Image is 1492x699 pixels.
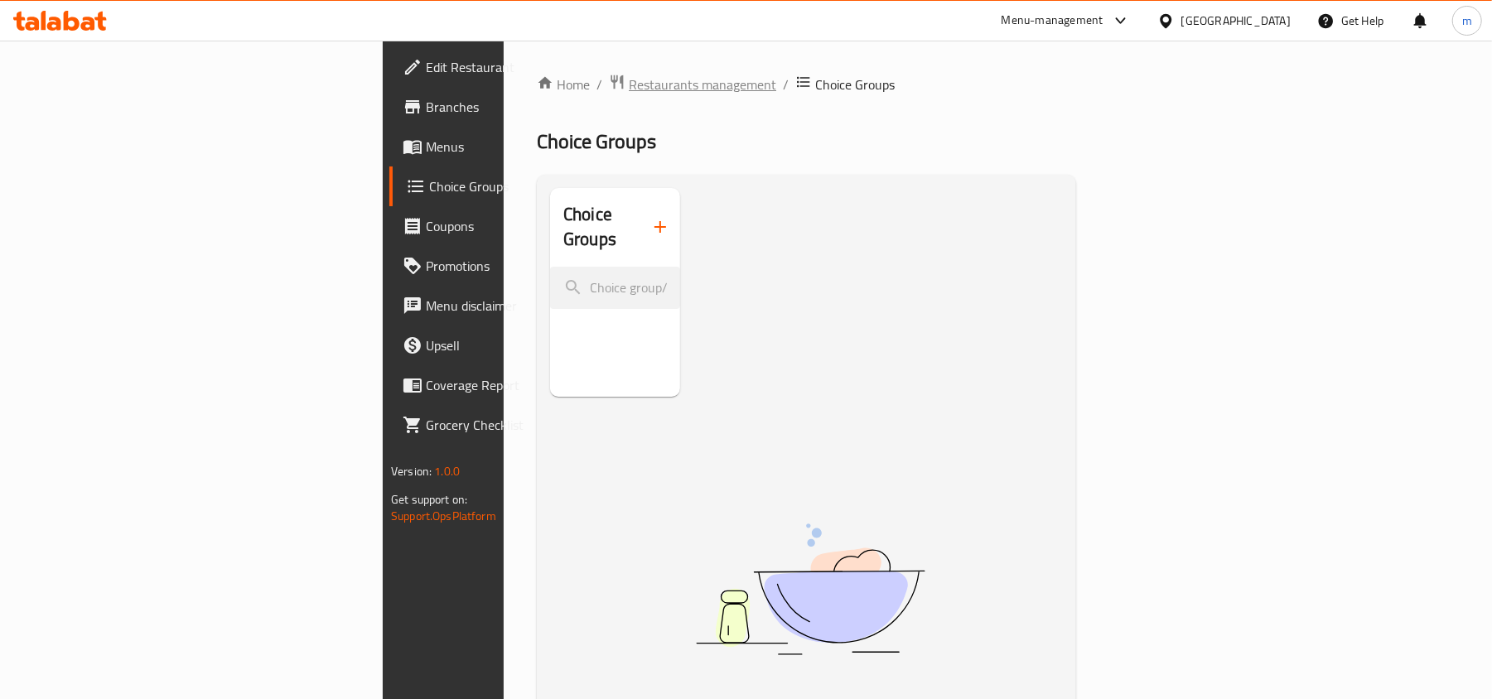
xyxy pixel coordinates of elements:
[815,75,895,94] span: Choice Groups
[434,460,460,482] span: 1.0.0
[429,176,619,196] span: Choice Groups
[426,137,619,157] span: Menus
[603,480,1017,699] img: dish.svg
[1002,11,1103,31] div: Menu-management
[389,87,632,127] a: Branches
[389,127,632,166] a: Menus
[426,415,619,435] span: Grocery Checklist
[537,74,1076,95] nav: breadcrumb
[609,74,776,95] a: Restaurants management
[389,47,632,87] a: Edit Restaurant
[391,505,496,527] a: Support.OpsPlatform
[389,166,632,206] a: Choice Groups
[389,405,632,445] a: Grocery Checklist
[426,335,619,355] span: Upsell
[426,97,619,117] span: Branches
[550,267,680,309] input: search
[426,296,619,316] span: Menu disclaimer
[1462,12,1472,30] span: m
[389,365,632,405] a: Coverage Report
[426,256,619,276] span: Promotions
[391,489,467,510] span: Get support on:
[1181,12,1291,30] div: [GEOGRAPHIC_DATA]
[391,460,432,482] span: Version:
[629,75,776,94] span: Restaurants management
[426,375,619,395] span: Coverage Report
[389,206,632,246] a: Coupons
[426,216,619,236] span: Coupons
[389,325,632,365] a: Upsell
[426,57,619,77] span: Edit Restaurant
[389,246,632,286] a: Promotions
[783,75,789,94] li: /
[389,286,632,325] a: Menu disclaimer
